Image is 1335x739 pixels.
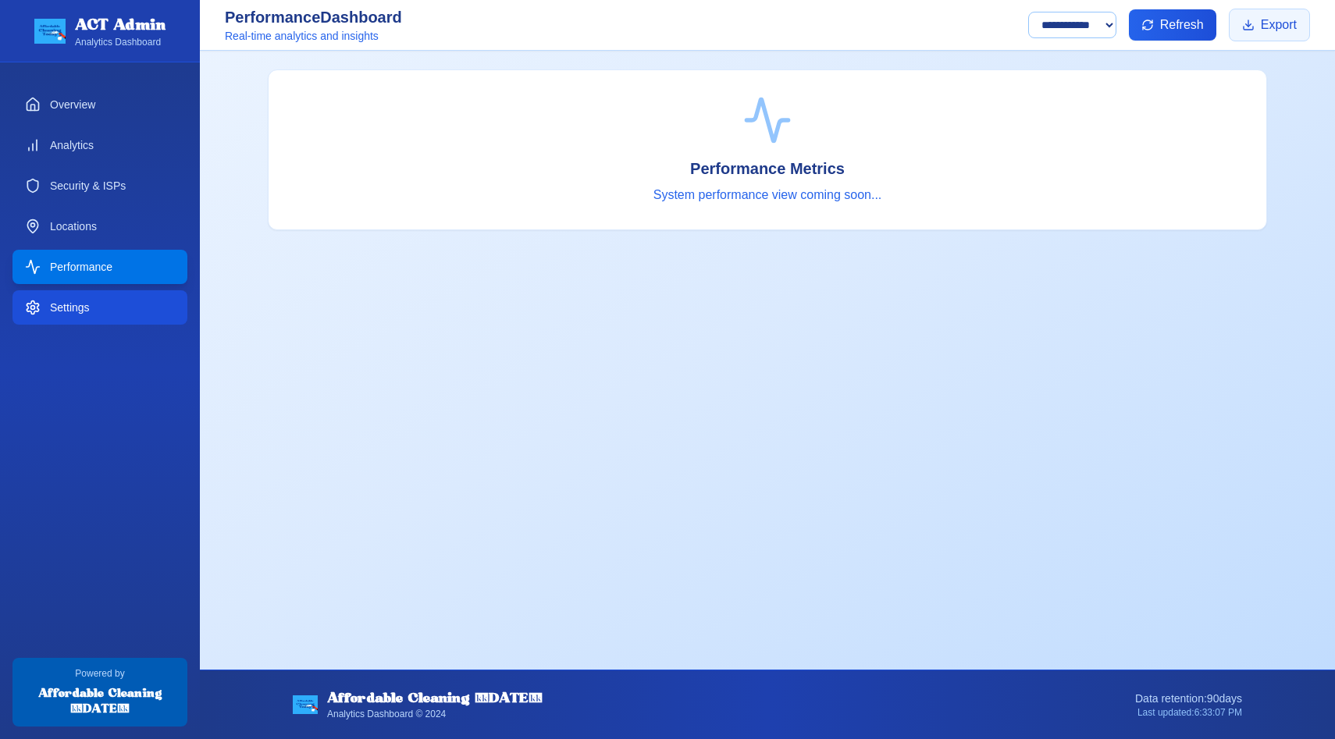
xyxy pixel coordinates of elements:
[12,169,187,203] button: Security & ISPs
[12,250,187,284] button: Performance
[12,209,187,243] button: Locations
[327,708,543,720] p: Analytics Dashboard © 2024
[294,186,1241,204] p: System performance view coming soon...
[34,19,66,44] img: Affordable Cleaning Today
[75,14,166,36] h1: ACT Admin
[293,695,318,714] img: Affordable Cleaning Today
[294,158,1241,179] h3: Performance Metrics
[12,128,187,162] button: Analytics
[327,689,543,708] div: Affordable Cleaning [DATE]
[75,36,166,48] p: Analytics Dashboard
[22,686,178,717] div: Affordable Cleaning [DATE]
[22,667,178,680] div: Powered by
[12,87,187,122] button: Overview
[12,290,187,325] button: Settings
[225,6,402,28] h1: performance Dashboard
[1135,706,1242,719] p: Last updated: 6:33:07 PM
[225,28,402,44] p: Real-time analytics and insights
[1129,9,1216,41] button: Refresh
[1135,691,1242,706] p: Data retention: 90 days
[1229,9,1310,41] button: Export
